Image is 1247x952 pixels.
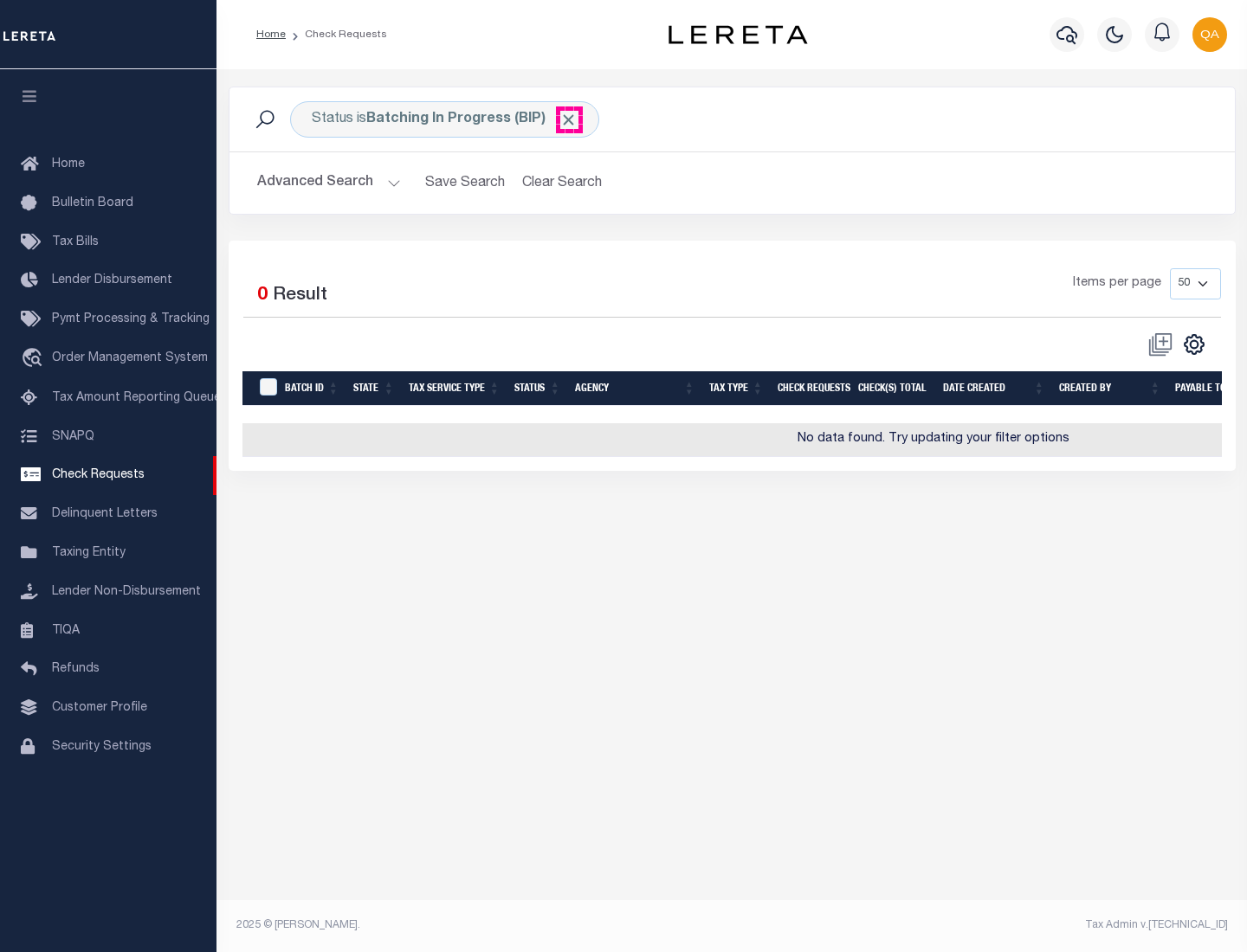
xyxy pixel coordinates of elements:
[1073,274,1161,293] span: Items per page
[52,274,172,286] span: Lender Disbursement
[52,547,126,559] span: Taxing Entity
[286,27,387,42] li: Check Requests
[402,371,507,407] th: Tax Service Type: activate to sort column ascending
[771,371,851,407] th: Check Requests
[52,313,210,325] span: Pymt Processing & Tracking
[52,624,80,636] span: TIQA
[702,371,771,407] th: Tax Type: activate to sort column ascending
[52,702,147,714] span: Customer Profile
[256,29,286,40] a: Home
[507,371,568,407] th: Status: activate to sort column ascending
[1192,17,1227,52] img: svg+xml;base64,PHN2ZyB4bWxucz0iaHR0cDovL3d3dy53My5vcmcvMjAwMC9zdmciIHBvaW50ZXItZXZlbnRzPSJub25lIi...
[415,166,515,200] button: Save Search
[290,101,599,138] div: Status is
[346,371,402,407] th: State: activate to sort column ascending
[273,282,327,310] label: Result
[257,286,268,305] span: 0
[52,586,201,598] span: Lender Non-Disbursement
[936,371,1052,407] th: Date Created: activate to sort column ascending
[52,352,208,364] span: Order Management System
[559,111,578,129] span: Click to Remove
[1052,371,1168,407] th: Created By: activate to sort column ascending
[278,371,346,407] th: Batch Id: activate to sort column ascending
[52,430,94,442] span: SNAPQ
[21,348,48,370] i: travel_explore
[851,371,936,407] th: Check(s) Total
[52,236,99,248] span: Tax Bills
[257,166,401,200] button: Advanced Search
[52,197,133,209] span: Bulletin Board
[52,392,221,404] span: Tax Amount Reporting Queue
[52,741,152,753] span: Security Settings
[515,166,610,200] button: Clear Search
[223,917,733,933] div: 2025 © [PERSON_NAME].
[568,371,702,407] th: Agency: activate to sort column ascending
[745,917,1228,933] div: Tax Admin v.[TECHNICAL_ID]
[52,508,158,520] span: Delinquent Letters
[52,469,145,481] span: Check Requests
[669,25,807,44] img: logo-dark.svg
[52,663,100,675] span: Refunds
[52,158,85,170] span: Home
[366,113,578,126] b: Batching In Progress (BIP)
